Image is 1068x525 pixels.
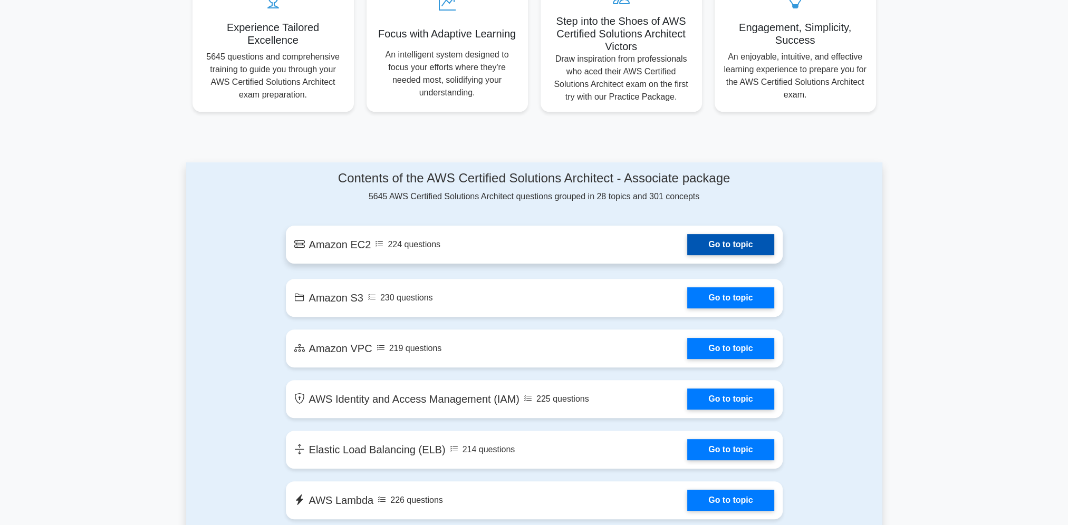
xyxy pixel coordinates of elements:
[687,338,774,359] a: Go to topic
[687,490,774,511] a: Go to topic
[286,171,783,203] div: 5645 AWS Certified Solutions Architect questions grouped in 28 topics and 301 concepts
[723,51,868,101] p: An enjoyable, intuitive, and effective learning experience to prepare you for the AWS Certified S...
[723,21,868,46] h5: Engagement, Simplicity, Success
[687,234,774,255] a: Go to topic
[549,53,694,103] p: Draw inspiration from professionals who aced their AWS Certified Solutions Architect exam on the ...
[201,21,345,46] h5: Experience Tailored Excellence
[687,439,774,460] a: Go to topic
[687,388,774,410] a: Go to topic
[375,27,519,40] h5: Focus with Adaptive Learning
[286,171,783,186] h4: Contents of the AWS Certified Solutions Architect - Associate package
[375,48,519,99] p: An intelligent system designed to focus your efforts where they're needed most, solidifying your ...
[549,15,694,53] h5: Step into the Shoes of AWS Certified Solutions Architect Victors
[201,51,345,101] p: 5645 questions and comprehensive training to guide you through your AWS Certified Solutions Archi...
[687,287,774,308] a: Go to topic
